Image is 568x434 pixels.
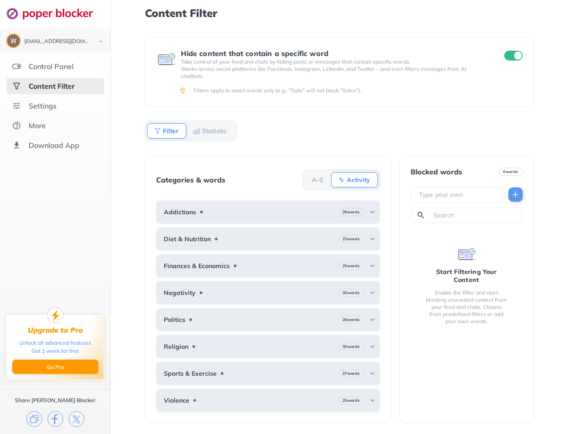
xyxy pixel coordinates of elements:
img: Statistic [193,127,200,135]
div: More [29,121,46,130]
div: Blocked words [411,168,462,176]
b: 29 words [342,209,360,215]
p: Take control of your feed and chats by hiding posts or messages that contain specific words. [181,58,488,65]
div: Start Filtering Your Content [425,268,508,284]
b: 23 words [342,236,360,242]
b: 30 words [342,290,360,296]
img: Filter [154,127,161,135]
img: ACg8ocKJP0HRhJvTOCKChj4Slmrzxblbn6sG2MGY8IWMu6mpxNfEaw=s96-c [7,35,20,47]
div: Download App [29,141,79,150]
b: Statistic [202,128,227,134]
img: logo-webpage.svg [6,7,103,20]
div: Control Panel [29,62,74,71]
button: Go Pro [12,360,98,374]
b: 27 words [342,370,360,377]
img: facebook.svg [48,411,63,427]
b: 25 words [342,397,360,404]
img: x.svg [69,411,84,427]
input: Search [433,211,519,220]
img: about.svg [12,121,21,130]
div: Settings [29,101,57,110]
b: Religion [164,343,188,350]
b: A-Z [312,177,323,182]
img: copy.svg [26,411,42,427]
div: Unlock all advanced features [19,339,91,347]
div: Upgrade to Pro [28,326,83,334]
input: Type your own [418,190,501,199]
b: 0 words [503,169,518,175]
b: Activity [347,177,370,182]
b: 30 words [342,343,360,350]
h1: Content Filter [145,7,533,19]
b: Finances & Economics [164,262,230,269]
div: Filters apply to exact words only (e.g., "Sale" will not block "Sales"). [193,87,521,94]
img: upgrade-to-pro.svg [47,307,63,323]
b: Politics [164,316,185,323]
b: Filter [163,128,179,134]
img: social-selected.svg [12,82,21,91]
b: 26 words [342,317,360,323]
img: Activity [338,176,345,183]
b: Diet & Nutrition [164,235,211,243]
div: wlrocheleau24@gmail.com [24,39,91,45]
div: Hide content that contain a specific word [181,49,488,57]
div: Categories & words [156,176,225,184]
div: Enable the filter and start blocking unwanted content from your feed and chats. Choose from prede... [425,289,508,325]
div: Content Filter [29,82,74,91]
img: download-app.svg [12,141,21,150]
b: Addictions [164,208,196,216]
b: 25 words [342,263,360,269]
div: Get 1 week for free [31,347,79,355]
b: Violence [164,397,189,404]
div: Share [PERSON_NAME] Blocker [15,397,96,404]
img: settings.svg [12,101,21,110]
img: features.svg [12,62,21,71]
b: Negativity [164,289,196,296]
b: Sports & Exercise [164,370,217,377]
p: Works across social platforms like Facebook, Instagram, LinkedIn, and Twitter – and even filters ... [181,65,488,80]
img: chevron-bottom-black.svg [95,37,106,46]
